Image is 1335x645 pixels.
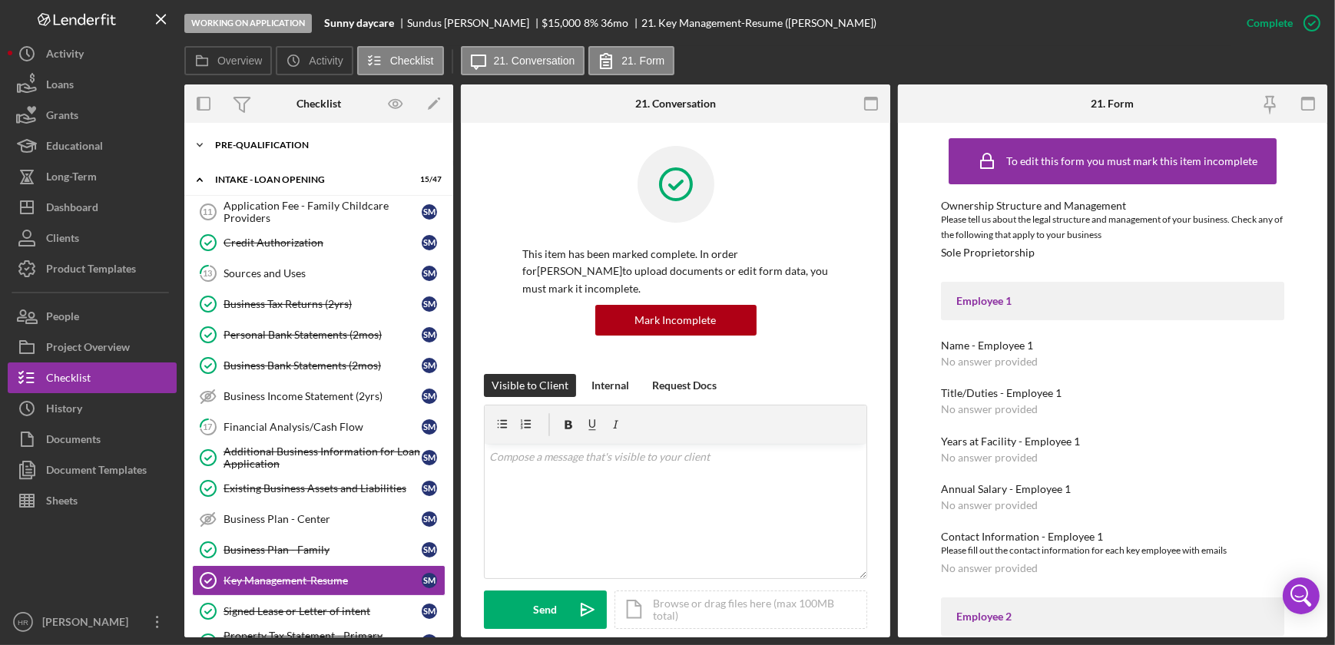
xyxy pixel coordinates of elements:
[941,499,1038,511] div: No answer provided
[8,131,177,161] button: Educational
[595,305,757,336] button: Mark Incomplete
[956,610,1269,623] div: Employee 2
[46,38,84,73] div: Activity
[644,374,724,397] button: Request Docs
[641,17,876,29] div: 21. Key Management-Resume ([PERSON_NAME])
[192,412,446,442] a: 17Financial Analysis/Cash FlowSM
[542,16,581,29] span: $15,000
[422,450,437,465] div: S M
[46,131,103,165] div: Educational
[8,362,177,393] button: Checklist
[621,55,664,67] label: 21. Form
[8,393,177,424] button: History
[192,534,446,565] a: Business Plan - FamilySM
[422,358,437,373] div: S M
[224,513,422,525] div: Business Plan - Center
[357,46,444,75] button: Checklist
[407,17,542,29] div: Sundus [PERSON_NAME]
[422,511,437,527] div: S M
[8,100,177,131] button: Grants
[422,604,437,619] div: S M
[46,192,98,227] div: Dashboard
[192,350,446,381] a: Business Bank Statements (2mos)SM
[296,98,341,110] div: Checklist
[941,339,1284,352] div: Name - Employee 1
[941,483,1284,495] div: Annual Salary - Employee 1
[484,590,607,629] button: Send
[224,482,422,495] div: Existing Business Assets and Liabilities
[1247,8,1293,38] div: Complete
[192,565,446,596] a: Key Management-ResumeSM
[8,192,177,223] button: Dashboard
[941,531,1284,543] div: Contact Information - Employee 1
[8,301,177,332] button: People
[1091,98,1134,110] div: 21. Form
[1231,8,1327,38] button: Complete
[941,246,1035,259] div: Sole Proprietorship
[215,141,434,150] div: Pre-Qualification
[46,455,147,489] div: Document Templates
[46,161,97,196] div: Long-Term
[46,69,74,104] div: Loans
[46,100,78,134] div: Grants
[46,332,130,366] div: Project Overview
[204,422,214,432] tspan: 17
[184,14,312,33] div: Working on Application
[422,327,437,342] div: S M
[224,574,422,587] div: Key Management-Resume
[584,374,637,397] button: Internal
[18,618,28,627] text: HR
[224,267,422,279] div: Sources and Uses
[8,253,177,284] button: Product Templates
[8,332,177,362] button: Project Overview
[46,362,91,397] div: Checklist
[494,55,575,67] label: 21. Conversation
[492,374,568,397] div: Visible to Client
[8,223,177,253] button: Clients
[8,38,177,69] button: Activity
[215,175,403,184] div: INTAKE - LOAN OPENING
[276,46,353,75] button: Activity
[192,473,446,504] a: Existing Business Assets and LiabilitiesSM
[534,590,558,629] div: Send
[422,481,437,496] div: S M
[591,374,629,397] div: Internal
[8,161,177,192] button: Long-Term
[8,424,177,455] button: Documents
[224,329,422,341] div: Personal Bank Statements (2mos)
[422,389,437,404] div: S M
[635,305,717,336] div: Mark Incomplete
[224,445,422,470] div: Additional Business Information for Loan Application
[324,17,394,29] b: Sunny daycare
[46,253,136,288] div: Product Templates
[941,451,1038,464] div: No answer provided
[8,69,177,100] button: Loans
[422,419,437,435] div: S M
[601,17,628,29] div: 36 mo
[203,207,212,217] tspan: 11
[192,596,446,627] a: Signed Lease or Letter of intentSM
[422,296,437,312] div: S M
[184,46,272,75] button: Overview
[224,237,422,249] div: Credit Authorization
[635,98,716,110] div: 21. Conversation
[8,455,177,485] button: Document Templates
[941,403,1038,415] div: No answer provided
[584,17,598,29] div: 8 %
[224,421,422,433] div: Financial Analysis/Cash Flow
[956,295,1269,307] div: Employee 1
[422,573,437,588] div: S M
[422,204,437,220] div: S M
[461,46,585,75] button: 21. Conversation
[941,387,1284,399] div: Title/Duties - Employee 1
[588,46,674,75] button: 21. Form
